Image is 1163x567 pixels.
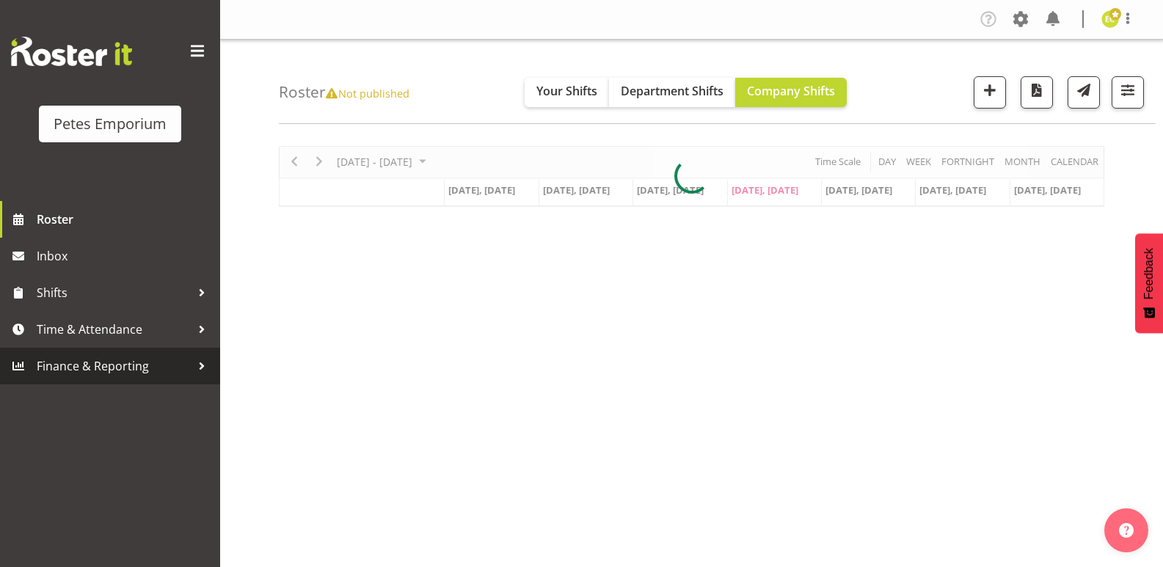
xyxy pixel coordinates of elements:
span: Your Shifts [536,83,597,99]
button: Department Shifts [609,78,735,107]
img: help-xxl-2.png [1119,523,1134,538]
span: Not published [326,86,409,100]
button: Download a PDF of the roster according to the set date range. [1021,76,1053,109]
span: Company Shifts [747,83,835,99]
h4: Roster [279,84,409,100]
span: Time & Attendance [37,318,191,340]
button: Feedback - Show survey [1135,233,1163,333]
button: Company Shifts [735,78,847,107]
button: Filter Shifts [1112,76,1144,109]
span: Shifts [37,282,191,304]
span: Roster [37,208,213,230]
div: Petes Emporium [54,113,167,135]
img: Rosterit website logo [11,37,132,66]
button: Send a list of all shifts for the selected filtered period to all rostered employees. [1068,76,1100,109]
button: Add a new shift [974,76,1006,109]
span: Finance & Reporting [37,355,191,377]
span: Feedback [1142,248,1156,299]
button: Your Shifts [525,78,609,107]
span: Inbox [37,245,213,267]
span: Department Shifts [621,83,723,99]
img: emma-croft7499.jpg [1101,10,1119,28]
